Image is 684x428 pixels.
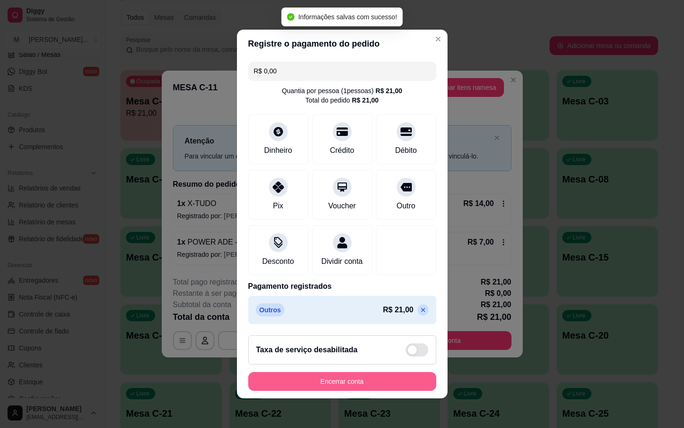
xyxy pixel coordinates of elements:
div: Dinheiro [264,145,292,156]
div: Desconto [262,256,294,267]
header: Registre o pagamento do pedido [237,30,448,58]
div: Crédito [330,145,354,156]
div: Outro [396,200,415,212]
p: Pagamento registrados [248,281,436,292]
div: Dividir conta [321,256,362,267]
span: check-circle [287,13,294,21]
div: Voucher [328,200,356,212]
p: Outros [256,303,285,317]
div: Quantia por pessoa ( 1 pessoas) [282,86,402,95]
div: R$ 21,00 [352,95,379,105]
button: Close [431,32,446,47]
div: Total do pedido [306,95,379,105]
h2: Taxa de serviço desabilitada [256,344,358,356]
input: Ex.: hambúrguer de cordeiro [254,62,431,80]
div: R$ 21,00 [376,86,402,95]
div: Débito [395,145,417,156]
p: R$ 21,00 [383,304,414,316]
div: Pix [273,200,283,212]
button: Encerrar conta [248,372,436,391]
span: Informações salvas com sucesso! [298,13,397,21]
